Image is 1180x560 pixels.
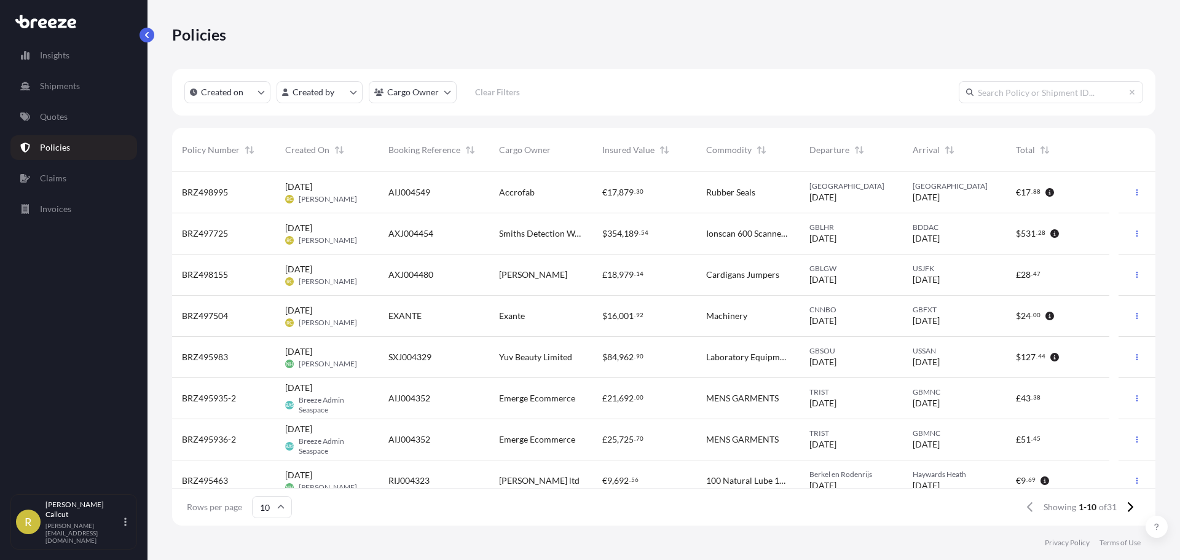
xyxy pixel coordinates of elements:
a: Quotes [10,105,137,129]
span: 54 [641,231,648,235]
span: Breeze Admin Seaspace [299,436,369,456]
span: RC [286,234,293,246]
p: Privacy Policy [1045,538,1090,548]
span: [DATE] [913,232,940,245]
span: [DATE] [809,356,836,368]
span: USSAN [913,346,996,356]
p: Invoices [40,203,71,215]
span: [GEOGRAPHIC_DATA] [809,181,893,191]
input: Search Policy or Shipment ID... [959,81,1143,103]
span: £ [602,435,607,444]
span: . [1031,272,1032,276]
span: 43 [1021,394,1031,403]
span: NH [286,358,293,370]
span: Yuv Beauty Limited [499,351,572,363]
span: [PERSON_NAME] ltd [499,475,580,487]
span: BRZ495983 [182,351,228,363]
button: createdOn Filter options [184,81,270,103]
a: Shipments [10,74,137,98]
span: BRZ497504 [182,310,228,322]
span: BRZ498155 [182,269,228,281]
span: $ [1016,312,1021,320]
span: GBSOU [809,346,893,356]
span: 69 [1028,478,1036,482]
span: 28 [1021,270,1031,279]
span: . [1031,436,1032,441]
span: [DATE] [913,356,940,368]
span: of 31 [1099,501,1117,513]
span: TRIST [809,428,893,438]
span: [DATE] [809,315,836,327]
span: [DATE] [285,345,312,358]
span: 18 [607,270,617,279]
span: [DATE] [809,438,836,451]
span: € [1016,188,1021,197]
span: Arrival [913,144,940,156]
span: Berkel en Rodenrijs [809,470,893,479]
span: Emerge Ecommerce [499,433,575,446]
span: . [639,231,640,235]
span: . [634,313,635,317]
span: 14 [636,272,643,276]
span: . [1031,395,1032,400]
span: Ionscan 600 Scanner X Ray Machines [706,227,790,240]
span: [DATE] [913,274,940,286]
span: £ [602,270,607,279]
span: , [617,435,619,444]
p: Quotes [40,111,68,123]
a: Policies [10,135,137,160]
span: 90 [636,354,643,358]
span: 9 [1021,476,1026,485]
span: Commodity [706,144,752,156]
span: Booking Reference [388,144,460,156]
span: Smiths Detection Watford Limited [499,227,583,240]
span: 38 [1033,395,1040,400]
span: [DATE] [285,181,312,193]
span: 45 [1033,436,1040,441]
p: Created on [201,86,243,98]
p: Policies [40,141,70,154]
span: Cargo Owner [499,144,551,156]
span: , [617,188,619,197]
span: AXJ004454 [388,227,433,240]
span: . [1031,189,1032,194]
p: Created by [293,86,334,98]
span: . [1026,478,1028,482]
button: Sort [852,143,867,157]
span: $ [602,229,607,238]
span: MENS GARMENTS [706,392,779,404]
span: GBFXT [913,305,996,315]
span: 962 [619,353,634,361]
span: € [602,476,607,485]
a: Claims [10,166,137,191]
span: Emerge Ecommerce [499,392,575,404]
button: Sort [332,143,347,157]
span: CNNBO [809,305,893,315]
p: Policies [172,25,227,44]
span: RIJ004323 [388,475,430,487]
span: 25 [607,435,617,444]
span: 9 [607,476,612,485]
span: [DATE] [285,469,312,481]
span: Exante [499,310,525,322]
span: . [1036,231,1037,235]
span: Policy Number [182,144,240,156]
span: [GEOGRAPHIC_DATA] [913,181,996,191]
span: Breeze Admin Seaspace [299,395,369,415]
span: 692 [619,394,634,403]
span: GBLGW [809,264,893,274]
button: Sort [242,143,257,157]
span: Departure [809,144,849,156]
p: Cargo Owner [387,86,439,98]
span: BRZ495936-2 [182,433,236,446]
span: 692 [614,476,629,485]
span: [DATE] [809,397,836,409]
span: [PERSON_NAME] [299,235,357,245]
span: Insured Value [602,144,655,156]
span: 21 [607,394,617,403]
span: 17 [607,188,617,197]
span: [DATE] [809,274,836,286]
span: EXANTE [388,310,422,322]
button: Clear Filters [463,82,532,102]
span: 17 [1021,188,1031,197]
